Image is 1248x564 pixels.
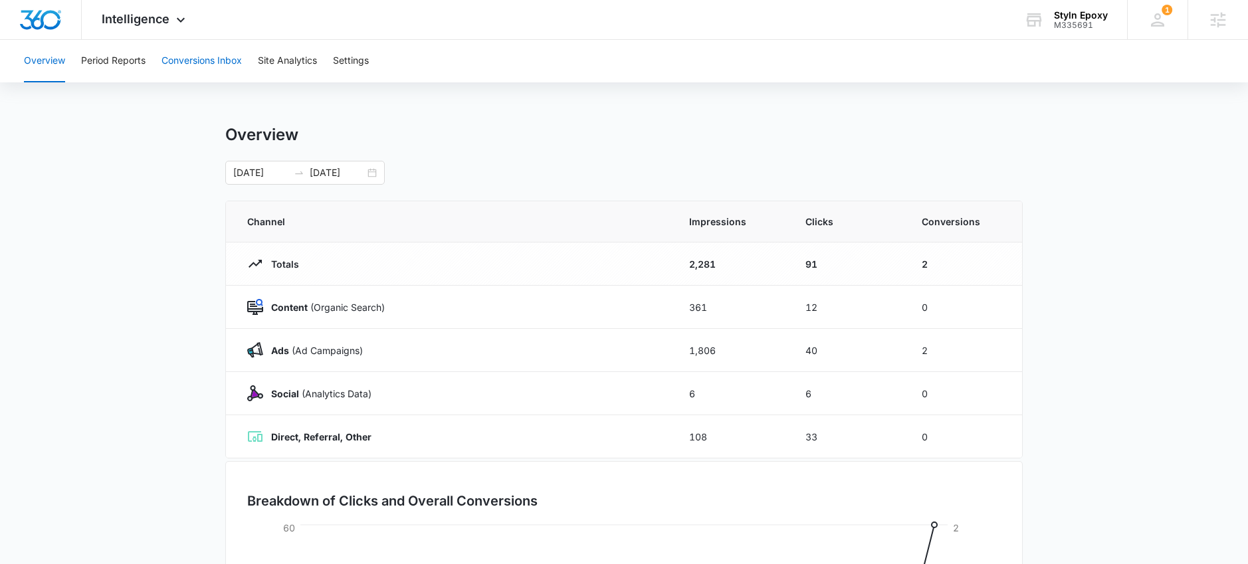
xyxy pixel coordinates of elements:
[294,167,304,178] span: swap-right
[906,286,1022,329] td: 0
[21,35,32,45] img: website_grey.svg
[906,415,1022,458] td: 0
[37,21,65,32] div: v 4.0.25
[263,257,299,271] p: Totals
[283,522,295,533] tspan: 60
[1054,10,1108,21] div: account name
[673,286,789,329] td: 361
[333,40,369,82] button: Settings
[805,215,890,229] span: Clicks
[789,242,906,286] td: 91
[24,40,65,82] button: Overview
[789,372,906,415] td: 6
[247,215,657,229] span: Channel
[689,215,774,229] span: Impressions
[51,78,119,87] div: Domain Overview
[263,387,371,401] p: (Analytics Data)
[247,385,263,401] img: Social
[294,167,304,178] span: to
[233,165,288,180] input: Start date
[263,300,385,314] p: (Organic Search)
[922,215,1001,229] span: Conversions
[673,415,789,458] td: 108
[132,77,143,88] img: tab_keywords_by_traffic_grey.svg
[1054,21,1108,30] div: account id
[310,165,365,180] input: End date
[271,431,371,442] strong: Direct, Referral, Other
[673,329,789,372] td: 1,806
[789,286,906,329] td: 12
[247,342,263,358] img: Ads
[147,78,224,87] div: Keywords by Traffic
[247,491,538,511] h3: Breakdown of Clicks and Overall Conversions
[789,329,906,372] td: 40
[906,329,1022,372] td: 2
[789,415,906,458] td: 33
[906,242,1022,286] td: 2
[81,40,146,82] button: Period Reports
[673,372,789,415] td: 6
[1162,5,1172,15] span: 1
[102,12,169,26] span: Intelligence
[263,343,363,357] p: (Ad Campaigns)
[1162,5,1172,15] div: notifications count
[953,522,959,533] tspan: 2
[271,302,308,313] strong: Content
[225,125,298,145] h1: Overview
[673,242,789,286] td: 2,281
[161,40,242,82] button: Conversions Inbox
[35,35,146,45] div: Domain: [DOMAIN_NAME]
[271,388,299,399] strong: Social
[21,21,32,32] img: logo_orange.svg
[247,299,263,315] img: Content
[258,40,317,82] button: Site Analytics
[36,77,47,88] img: tab_domain_overview_orange.svg
[271,345,289,356] strong: Ads
[906,372,1022,415] td: 0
